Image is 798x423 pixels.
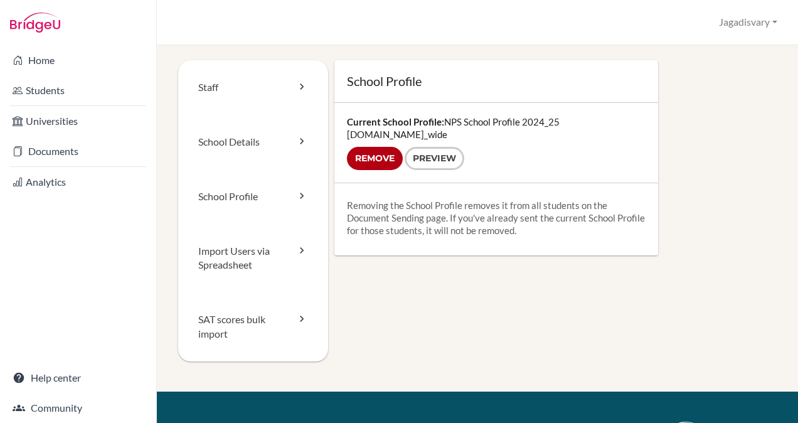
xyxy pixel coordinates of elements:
a: Analytics [3,169,154,195]
input: Remove [347,147,403,170]
button: Jagadisvary [713,11,783,34]
a: Documents [3,139,154,164]
a: Home [3,48,154,73]
a: Staff [178,60,328,115]
img: Bridge-U [10,13,60,33]
p: Removing the School Profile removes it from all students on the Document Sending page. If you've ... [347,199,646,237]
a: Import Users via Spreadsheet [178,224,328,293]
h1: School Profile [347,73,646,90]
strong: Current School Profile: [347,116,444,127]
a: Students [3,78,154,103]
a: Preview [405,147,464,170]
a: Community [3,395,154,420]
a: School Details [178,115,328,169]
div: NPS School Profile 2024_25 [DOMAIN_NAME]_wide [334,103,659,183]
a: Help center [3,365,154,390]
a: SAT scores bulk import [178,292,328,361]
a: Universities [3,109,154,134]
a: School Profile [178,169,328,224]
